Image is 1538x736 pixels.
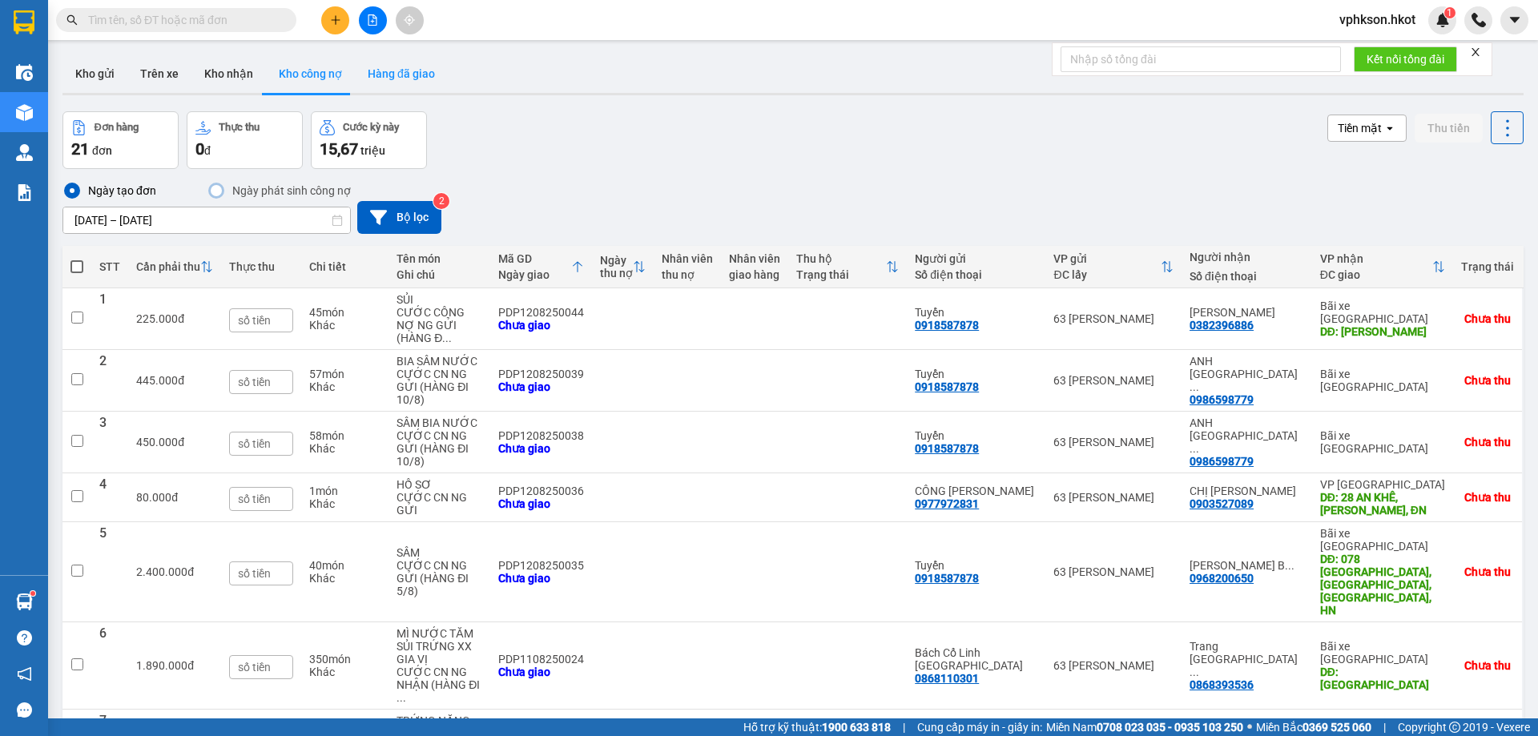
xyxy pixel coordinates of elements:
[311,111,427,169] button: Cước kỳ này15,67 triệu
[915,672,979,685] div: 0868110301
[321,6,349,34] button: plus
[397,429,482,468] div: CƯỚC CN NG GỬI (HÀNG ĐI 10/8)
[1464,565,1511,578] div: Chưa thu
[127,54,191,93] button: Trên xe
[397,355,482,368] div: BIA SÂM NƯỚC
[266,54,355,93] button: Kho công nợ
[229,260,293,273] div: Thực thu
[729,268,780,281] div: giao hàng
[1415,114,1483,143] button: Thu tiền
[309,368,380,380] div: 57 món
[498,666,584,678] div: Chưa giao
[359,6,387,34] button: file-add
[397,293,482,306] div: SỦI
[1367,50,1444,68] span: Kết nối tổng đài
[14,10,34,34] img: logo-vxr
[309,260,380,273] div: Chi tiết
[796,268,886,281] div: Trạng thái
[92,144,112,157] span: đơn
[1053,659,1174,672] div: 63 [PERSON_NAME]
[360,144,385,157] span: triệu
[309,559,380,572] div: 40 món
[1320,268,1432,281] div: ĐC giao
[1190,640,1304,678] div: Trang Long Biên (Bách Cổ Linh)
[1190,559,1304,572] div: HỒNG NHUNG BA ĐÌNH
[1320,252,1432,265] div: VP nhận
[1338,120,1382,136] div: Tiền mặt
[16,104,33,121] img: warehouse-icon
[229,308,293,332] input: số tiền
[95,122,139,133] div: Đơn hàng
[1190,497,1254,510] div: 0903527089
[1190,380,1199,393] span: ...
[1190,678,1254,691] div: 0868393536
[822,721,891,734] strong: 1900 633 818
[226,181,351,200] div: Ngày phát sinh công nợ
[433,193,449,209] sup: 2
[662,268,713,281] div: thu nợ
[88,11,277,29] input: Tìm tên, số ĐT hoặc mã đơn
[309,380,380,393] div: Khác
[1190,355,1304,393] div: ANH PHÚ HÀ ĐÔNG
[16,593,33,610] img: warehouse-icon
[1190,270,1304,283] div: Số điện thoại
[1190,306,1304,319] div: Mai Anh Gia Lâm
[915,252,1037,265] div: Người gửi
[309,319,380,332] div: Khác
[1190,455,1254,468] div: 0986598779
[442,332,452,344] span: ...
[1435,13,1450,27] img: icon-new-feature
[498,368,584,380] div: PDP1208250039
[397,491,482,517] div: CƯỚC CN NG GỬI
[1383,122,1396,135] svg: open
[1247,724,1252,730] span: ⚪️
[195,139,204,159] span: 0
[136,659,213,672] div: 1.890.000
[592,246,654,288] th: Toggle SortBy
[136,565,213,578] div: 2.400.000
[99,478,120,517] div: 4
[1190,442,1199,455] span: ...
[1046,718,1243,736] span: Miền Nam
[1285,559,1294,572] span: ...
[1464,312,1511,325] div: Chưa thu
[397,546,482,559] div: SÂM
[178,436,184,448] span: đ
[915,380,979,393] div: 0918587878
[16,184,33,201] img: solution-icon
[498,559,584,572] div: PDP1208250035
[82,181,156,200] div: Ngày tạo đơn
[1320,491,1445,517] div: DĐ: 28 AN KHÊ, THANH KHÊ, ĐN
[1464,436,1511,448] div: Chưa thu
[62,54,127,93] button: Kho gửi
[320,139,358,159] span: 15,67
[1190,393,1254,406] div: 0986598779
[498,319,584,332] div: Chưa giao
[17,702,32,718] span: message
[136,491,213,504] div: 80.000
[1320,429,1445,455] div: Bãi xe [GEOGRAPHIC_DATA]
[136,260,200,273] div: Cần phải thu
[136,312,213,325] div: 225.000
[498,306,584,319] div: PDP1208250044
[743,718,891,736] span: Hỗ trợ kỹ thuật:
[1053,268,1161,281] div: ĐC lấy
[187,111,303,169] button: Thực thu0đ
[136,374,213,387] div: 445.000
[229,487,293,511] input: số tiền
[498,268,571,281] div: Ngày giao
[1061,46,1341,72] input: Nhập số tổng đài
[1053,491,1174,504] div: 63 [PERSON_NAME]
[330,14,341,26] span: plus
[17,630,32,646] span: question-circle
[1045,246,1182,288] th: Toggle SortBy
[915,306,1037,319] div: Tuyển
[1097,721,1243,734] strong: 0708 023 035 - 0935 103 250
[1053,312,1174,325] div: 63 [PERSON_NAME]
[128,246,221,288] th: Toggle SortBy
[99,355,120,406] div: 2
[600,254,633,267] div: Ngày
[1190,485,1304,497] div: CHỊ HÀ
[1472,13,1486,27] img: phone-icon
[498,442,584,455] div: Chưa giao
